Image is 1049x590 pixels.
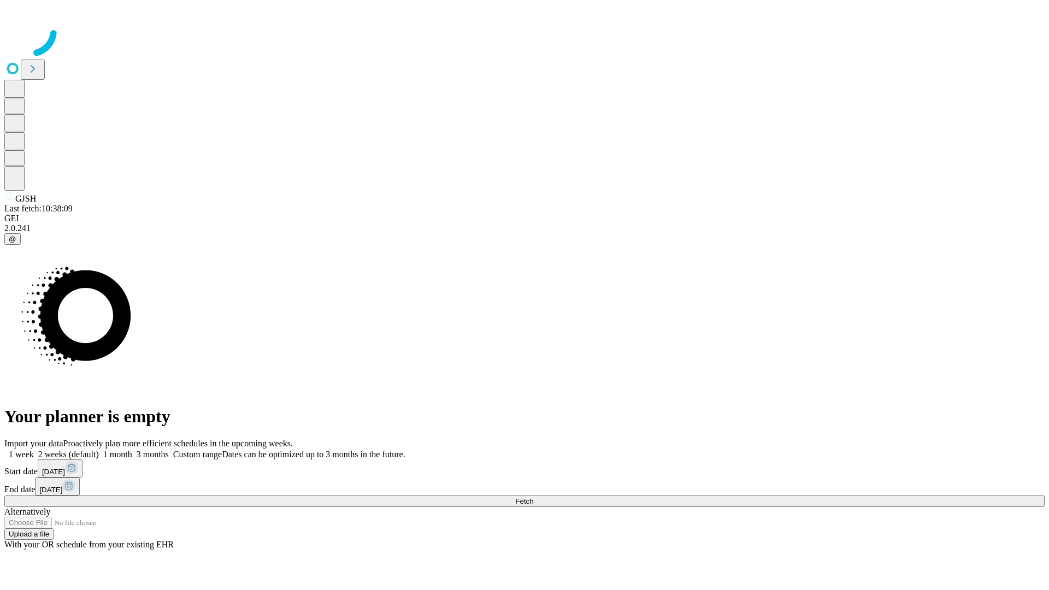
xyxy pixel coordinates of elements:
[39,486,62,494] span: [DATE]
[4,495,1045,507] button: Fetch
[63,439,293,448] span: Proactively plan more efficient schedules in the upcoming weeks.
[4,204,73,213] span: Last fetch: 10:38:09
[222,450,405,459] span: Dates can be optimized up to 3 months in the future.
[515,497,533,505] span: Fetch
[4,540,174,549] span: With your OR schedule from your existing EHR
[137,450,169,459] span: 3 months
[4,223,1045,233] div: 2.0.241
[103,450,132,459] span: 1 month
[38,459,82,477] button: [DATE]
[4,406,1045,427] h1: Your planner is empty
[38,450,99,459] span: 2 weeks (default)
[9,235,16,243] span: @
[4,459,1045,477] div: Start date
[4,439,63,448] span: Import your data
[4,528,54,540] button: Upload a file
[4,477,1045,495] div: End date
[42,468,65,476] span: [DATE]
[173,450,222,459] span: Custom range
[4,507,50,516] span: Alternatively
[4,214,1045,223] div: GEI
[9,450,34,459] span: 1 week
[4,233,21,245] button: @
[15,194,36,203] span: GJSH
[35,477,80,495] button: [DATE]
